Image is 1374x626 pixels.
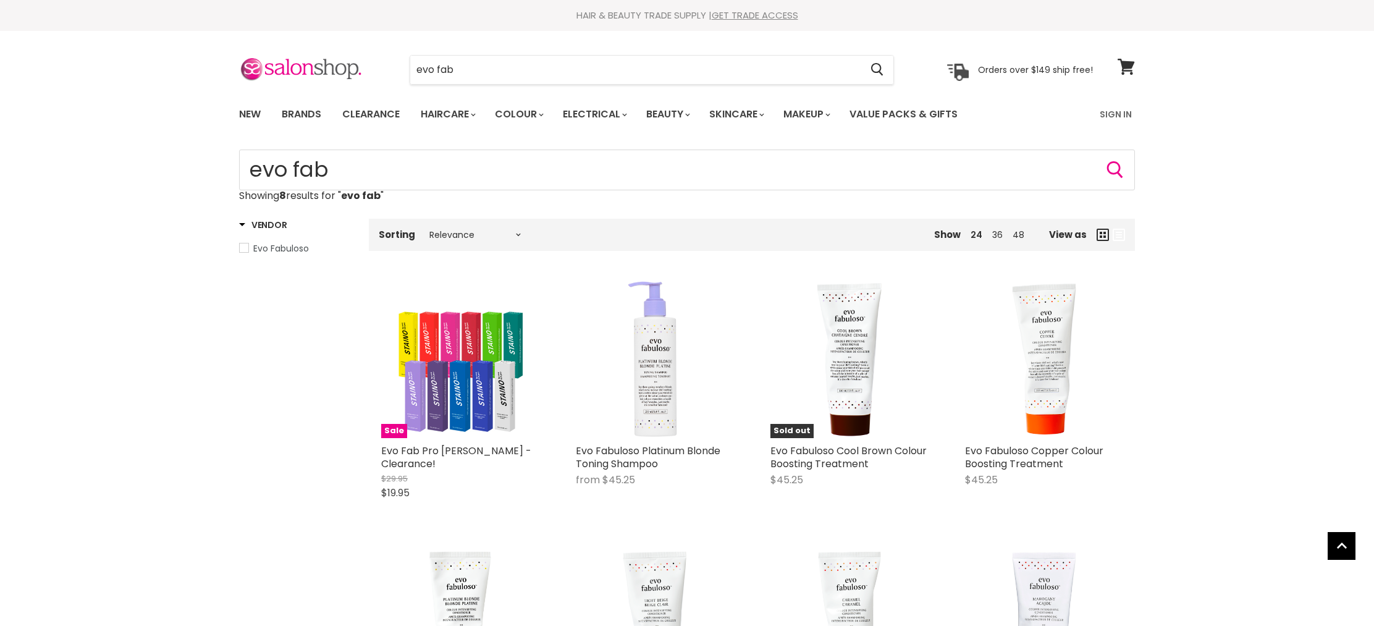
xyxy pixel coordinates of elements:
[230,96,1030,132] ul: Main menu
[861,56,893,84] button: Search
[239,150,1135,190] input: Search
[770,424,814,438] span: Sold out
[620,281,689,438] img: Evo Fabuloso Platinum Blonde Toning Shampoo
[1092,101,1139,127] a: Sign In
[965,281,1123,438] img: Evo Fabuloso Copper Colour Boosting Treatment
[486,101,551,127] a: Colour
[381,473,408,484] span: $29.95
[230,101,270,127] a: New
[712,9,798,22] a: GET TRADE ACCESS
[381,424,407,438] span: Sale
[637,101,698,127] a: Beauty
[224,9,1150,22] div: HAIR & BEAUTY TRADE SUPPLY |
[814,281,883,438] img: Evo Fabuloso Cool Brown Colour Boosting Treatment
[576,281,733,438] a: Evo Fabuloso Platinum Blonde Toning Shampoo
[272,101,331,127] a: Brands
[1105,160,1125,180] button: Search
[978,64,1093,75] p: Orders over $149 ship free!
[774,101,838,127] a: Makeup
[576,473,600,487] span: from
[840,101,967,127] a: Value Packs & Gifts
[279,188,286,203] strong: 8
[379,229,415,240] label: Sorting
[341,188,381,203] strong: evo fab
[1049,229,1087,240] span: View as
[239,190,1135,201] p: Showing results for " "
[971,229,982,241] a: 24
[411,101,483,127] a: Haircare
[965,444,1103,471] a: Evo Fabuloso Copper Colour Boosting Treatment
[239,150,1135,190] form: Product
[770,444,927,471] a: Evo Fabuloso Cool Brown Colour Boosting Treatment
[333,101,409,127] a: Clearance
[602,473,635,487] span: $45.25
[253,242,309,255] span: Evo Fabuloso
[410,56,861,84] input: Search
[770,281,928,438] a: Evo Fabuloso Cool Brown Colour Boosting TreatmentSold out
[554,101,634,127] a: Electrical
[700,101,772,127] a: Skincare
[239,242,353,255] a: Evo Fabuloso
[965,473,998,487] span: $45.25
[381,486,410,500] span: $19.95
[576,444,720,471] a: Evo Fabuloso Platinum Blonde Toning Shampoo
[410,55,894,85] form: Product
[770,473,803,487] span: $45.25
[381,444,531,471] a: Evo Fab Pro [PERSON_NAME] - Clearance!
[381,281,539,438] img: Evo Fab Pro Stanio - Clearance!
[1013,229,1024,241] a: 48
[239,219,287,231] h3: Vendor
[381,281,539,438] a: Evo Fab Pro Stanio - Clearance!Sale
[224,96,1150,132] nav: Main
[992,229,1003,241] a: 36
[934,228,961,241] span: Show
